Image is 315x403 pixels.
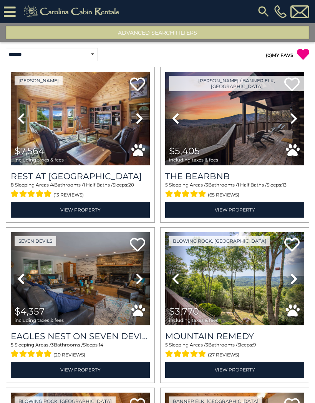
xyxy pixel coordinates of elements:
span: ( ) [266,52,272,58]
span: 0 [267,52,270,58]
a: Seven Devils [15,236,56,246]
a: [PERSON_NAME] / Banner Elk, [GEOGRAPHIC_DATA] [169,76,304,91]
span: including taxes & fees [169,157,218,162]
img: thumbnail_164747674.jpeg [11,72,150,165]
span: 5 [165,342,168,348]
span: 9 [253,342,256,348]
span: (13 reviews) [53,190,84,200]
img: search-regular.svg [257,5,270,18]
a: View Property [165,362,304,378]
span: 3 [206,182,208,188]
a: Mountain Remedy [165,331,304,341]
span: 14 [99,342,103,348]
span: $5,405 [169,145,200,157]
span: (27 reviews) [208,350,239,360]
h3: Rest at Mountain Crest [11,171,150,182]
span: 1 Half Baths / [83,182,113,188]
a: (0)MY FAVS [266,52,293,58]
span: 1 Half Baths / [237,182,267,188]
span: 20 [128,182,134,188]
span: (65 reviews) [208,190,239,200]
div: Sleeping Areas / Bathrooms / Sleeps: [11,341,150,360]
span: including taxes & fees [169,318,218,323]
span: $7,564 [15,145,45,157]
span: 3 [206,342,208,348]
a: View Property [11,362,150,378]
span: $3,770 [169,306,199,317]
a: Eagles Nest on Seven Devils [11,331,150,341]
span: including taxes & fees [15,157,64,162]
a: View Property [11,202,150,218]
a: Add to favorites [130,237,145,253]
img: thumbnail_163272540.jpeg [11,232,150,326]
button: Advanced Search Filters [6,26,309,39]
a: The Bearbnb [165,171,304,182]
span: including taxes & fees [15,318,64,323]
img: thumbnail_163977593.jpeg [165,72,304,165]
a: Add to favorites [130,77,145,93]
span: 3 [51,342,54,348]
span: 5 [165,182,168,188]
img: Khaki-logo.png [20,4,126,19]
span: $4,357 [15,306,45,317]
span: 8 [11,182,14,188]
a: [PHONE_NUMBER] [272,5,288,18]
span: 13 [282,182,287,188]
a: Blowing Rock, [GEOGRAPHIC_DATA] [169,236,270,246]
div: Sleeping Areas / Bathrooms / Sleeps: [165,182,304,200]
span: (20 reviews) [53,350,85,360]
img: thumbnail_163266957.jpeg [165,232,304,326]
div: Sleeping Areas / Bathrooms / Sleeps: [11,182,150,200]
a: [PERSON_NAME] [15,76,63,85]
div: Sleeping Areas / Bathrooms / Sleeps: [165,341,304,360]
span: 4 [51,182,54,188]
a: Add to favorites [284,237,300,253]
a: Rest at [GEOGRAPHIC_DATA] [11,171,150,182]
a: View Property [165,202,304,218]
span: 5 [11,342,13,348]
